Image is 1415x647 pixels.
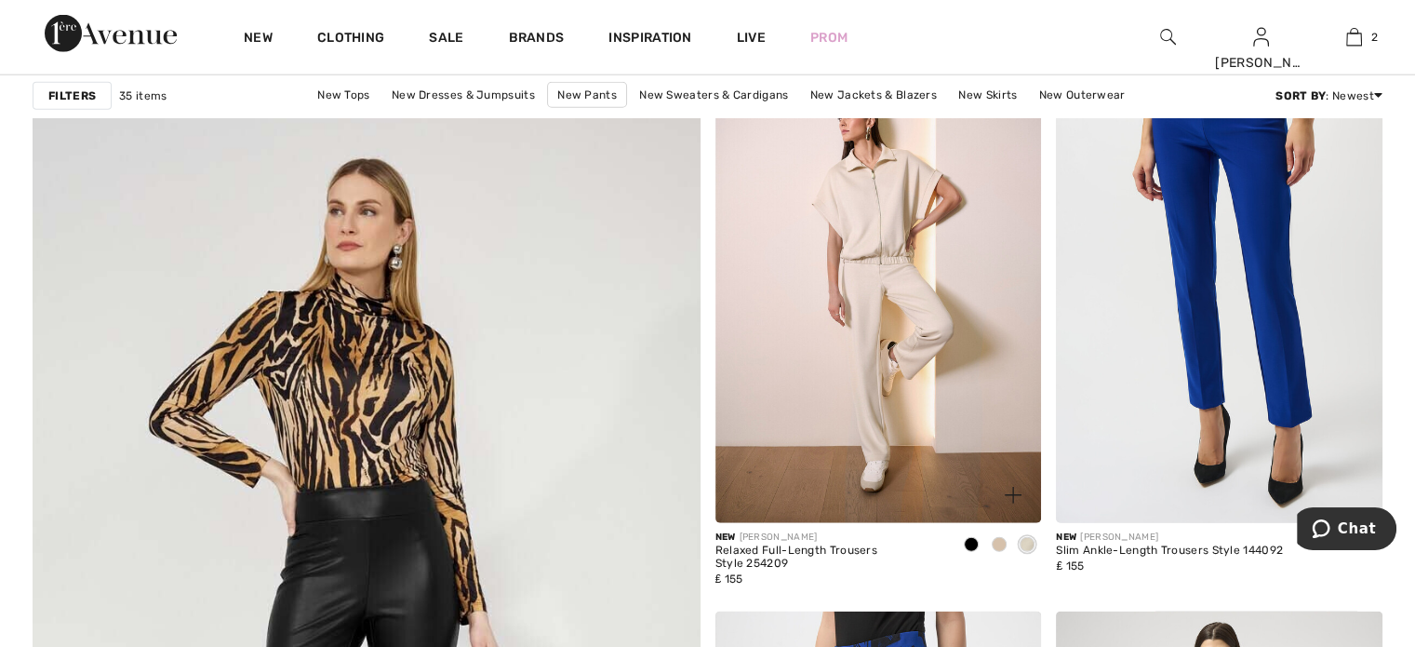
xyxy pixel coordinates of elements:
span: New [715,532,736,543]
a: 2 [1308,26,1399,48]
img: My Bag [1346,26,1362,48]
div: [PERSON_NAME] [1056,531,1283,545]
a: Sign In [1253,28,1269,46]
strong: Sort By [1275,89,1326,102]
img: 1ère Avenue [45,15,177,52]
a: New Dresses & Jumpsuits [382,83,544,107]
span: New [1056,532,1076,543]
img: Slim Ankle-Length Trousers Style 144092. Royal Sapphire 163 [1056,34,1382,523]
iframe: Opens a widget where you can chat to one of our agents [1297,507,1396,554]
a: New Skirts [949,83,1026,107]
a: New Outerwear [1030,83,1135,107]
span: 35 items [119,88,167,104]
a: Sale [429,30,463,49]
a: Live [737,28,766,47]
div: : Newest [1275,88,1382,104]
div: [PERSON_NAME] [715,531,943,545]
a: New [244,30,273,49]
span: 2 [1371,29,1378,46]
a: Clothing [317,30,384,49]
a: New Pants [547,82,627,108]
a: New Tops [308,83,379,107]
a: Prom [810,28,848,47]
img: search the website [1160,26,1176,48]
div: Birch [1013,531,1041,561]
span: ₤ 155 [715,573,743,586]
a: Brands [509,30,565,49]
a: New Jackets & Blazers [801,83,946,107]
img: plus_v2.svg [1005,487,1021,504]
a: Relaxed Full-Length Trousers Style 254209. Black [715,34,1042,523]
span: ₤ 155 [1056,559,1084,573]
img: My Info [1253,26,1269,48]
div: Relaxed Full-Length Trousers Style 254209 [715,545,943,571]
div: Slim Ankle-Length Trousers Style 144092 [1056,545,1283,558]
div: [PERSON_NAME] [1215,53,1306,73]
a: New Sweaters & Cardigans [630,83,797,107]
strong: Filters [48,88,96,104]
div: Fawn [985,531,1013,561]
span: Inspiration [608,30,691,49]
div: Black [957,531,985,561]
